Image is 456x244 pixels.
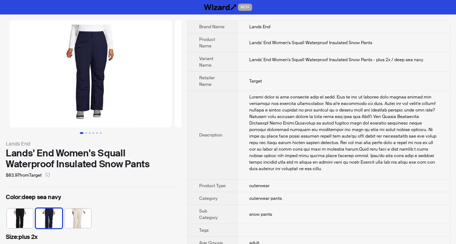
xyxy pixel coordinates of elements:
[249,211,272,217] span: snow pants
[6,193,22,201] span: Color :
[6,169,176,181] div: $83.97 from Target
[9,20,172,127] img: Lands' End Women's Squall Waterproof Insulated Snow Pants Lands' End Women's Squall Waterproof In...
[199,227,209,233] span: Tags
[6,193,176,202] label: deep sea navy
[199,132,222,138] span: Description
[45,173,50,177] span: select
[199,208,218,220] span: Sub Category
[85,132,87,134] button: Go to slide 2
[6,148,176,169] div: Lands' End Women's Squall Waterproof Insulated Snow Pants
[249,195,282,201] span: outerwear pants
[6,140,176,148] div: Lands End
[7,208,33,227] label: available
[249,24,270,30] span: Lands End
[199,183,226,189] span: Product Type
[36,209,62,228] img: deep sea navy
[6,233,19,241] span: Size :
[199,56,213,68] span: Variant Name
[36,208,62,227] label: available
[249,94,438,172] div: Winter might be our favorite time of year. Sure it can be intense with raging storms icy sidewalk...
[100,132,102,134] button: Go to slide 6
[7,209,33,228] img: black
[93,132,94,134] button: Go to slide 4
[65,208,91,227] label: available
[175,20,337,127] img: Lands' End Women's Squall Waterproof Insulated Snow Pants Lands' End Women's Squall Waterproof In...
[80,132,83,134] button: Go to slide 1
[249,40,372,46] span: Lands' End Women's Squall Waterproof Insulated Snow Pants
[199,24,225,30] span: Brand Name
[249,183,270,189] span: outerwear
[6,233,176,241] label: plus 2x
[89,132,91,134] button: Go to slide 3
[238,4,252,11] span: BETA
[199,195,218,201] span: Category
[249,56,438,63] div: Lands' End Women's Squall Waterproof Insulated Snow Pants - plus 2x / deep sea navy
[249,78,262,84] span: Target
[96,132,98,134] button: Go to slide 5
[199,75,215,87] span: Retailer Name
[199,37,215,49] span: Product Name
[65,209,91,228] img: ivory pearl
